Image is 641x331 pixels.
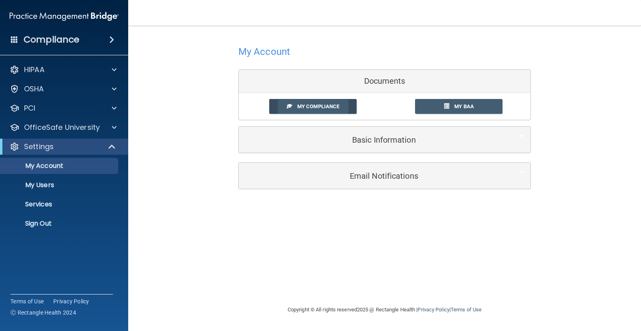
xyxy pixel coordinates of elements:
[10,8,119,24] img: PMB logo
[245,135,500,144] h5: Basic Information
[451,307,482,313] a: Terms of Use
[245,167,524,185] a: Email Notifications
[10,142,116,151] a: Settings
[239,70,530,93] div: Documents
[5,220,115,228] p: Sign Out
[10,103,117,113] a: PCI
[245,172,500,180] h5: Email Notifications
[5,200,115,208] p: Services
[297,103,339,109] span: My Compliance
[238,297,531,323] div: Copyright © All rights reserved 2025 @ Rectangle Health | |
[417,307,449,313] a: Privacy Policy
[454,103,474,109] span: My BAA
[24,65,44,75] p: HIPAA
[10,65,117,75] a: HIPAA
[238,46,290,57] h4: My Account
[24,103,35,113] p: PCI
[245,131,524,149] a: Basic Information
[24,123,100,132] p: OfficeSafe University
[24,142,54,151] p: Settings
[10,123,117,132] a: OfficeSafe University
[24,84,44,94] p: OSHA
[53,297,89,305] a: Privacy Policy
[24,34,79,45] h4: Compliance
[5,181,115,189] p: My Users
[10,297,44,305] a: Terms of Use
[10,309,76,317] span: Ⓒ Rectangle Health 2024
[10,84,117,94] a: OSHA
[5,162,115,170] p: My Account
